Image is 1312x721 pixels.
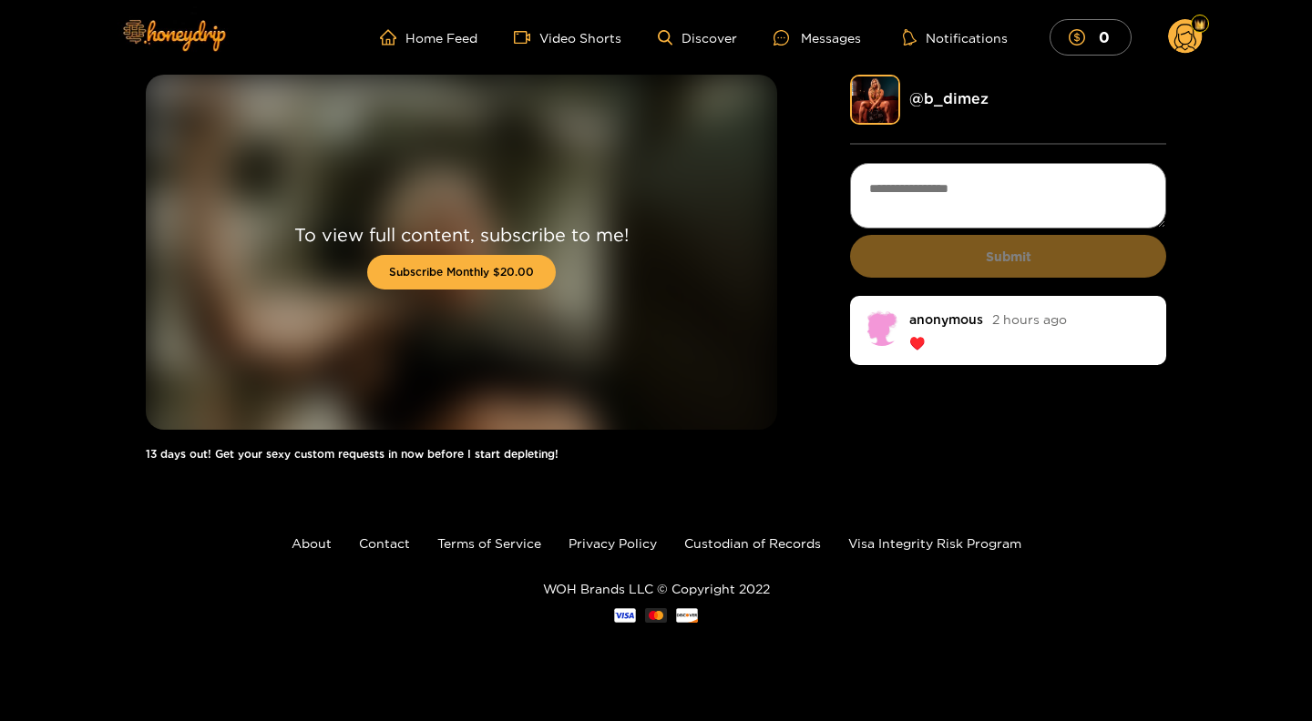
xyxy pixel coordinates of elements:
a: Privacy Policy [569,536,657,550]
mark: 0 [1096,27,1112,46]
p: ♥️ [909,335,1153,351]
a: Video Shorts [514,29,621,46]
div: Messages [774,27,861,48]
h1: 13 days out! Get your sexy custom requests in now before I start depleting! [146,448,777,461]
span: video-camera [514,29,539,46]
a: Home Feed [380,29,477,46]
a: Custodian of Records [684,536,821,550]
a: About [292,536,332,550]
button: Submit [850,235,1166,278]
img: Fan Level [1194,19,1205,30]
img: b_dimez [850,75,900,125]
div: anonymous [909,312,983,326]
button: 0 [1050,19,1132,55]
a: Terms of Service [437,536,541,550]
span: 2 hours ago [992,312,1067,326]
span: home [380,29,405,46]
span: dollar [1069,29,1094,46]
p: To view full content, subscribe to me! [294,223,629,246]
button: Notifications [897,28,1013,46]
a: Discover [658,30,737,46]
a: Visa Integrity Risk Program [848,536,1021,550]
a: @ b_dimez [909,90,989,107]
a: Contact [359,536,410,550]
button: Subscribe Monthly $20.00 [367,255,556,289]
img: no-avatar.png [864,310,900,346]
